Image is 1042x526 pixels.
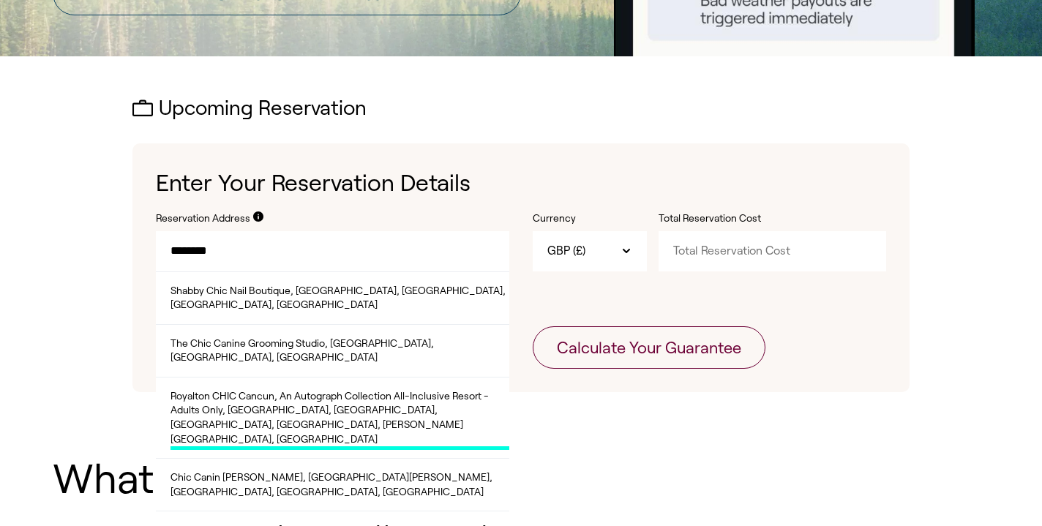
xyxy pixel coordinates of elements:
span: Chic Canin [PERSON_NAME], [GEOGRAPHIC_DATA][PERSON_NAME], [GEOGRAPHIC_DATA], [GEOGRAPHIC_DATA], [... [170,470,509,503]
label: Currency [533,211,647,226]
input: Total Reservation Cost [659,231,886,271]
span: The Chic Canine Grooming Studio, [GEOGRAPHIC_DATA], [GEOGRAPHIC_DATA], [GEOGRAPHIC_DATA] [170,337,509,369]
span: GBP (£) [547,243,585,259]
h2: Upcoming Reservation [132,97,910,120]
span: Royalton CHIC Cancun, An Autograph Collection All-Inclusive Resort - Adults Only, [GEOGRAPHIC_DAT... [170,389,509,450]
label: Reservation Address [156,211,250,226]
label: Total Reservation Cost [659,211,805,226]
h1: What People Are Saying [53,457,989,502]
button: Calculate Your Guarantee [533,326,765,369]
span: Shabby Chic Nail Boutique, [GEOGRAPHIC_DATA], [GEOGRAPHIC_DATA], [GEOGRAPHIC_DATA], [GEOGRAPHIC_D... [170,284,509,316]
h1: Enter Your Reservation Details [156,167,887,200]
